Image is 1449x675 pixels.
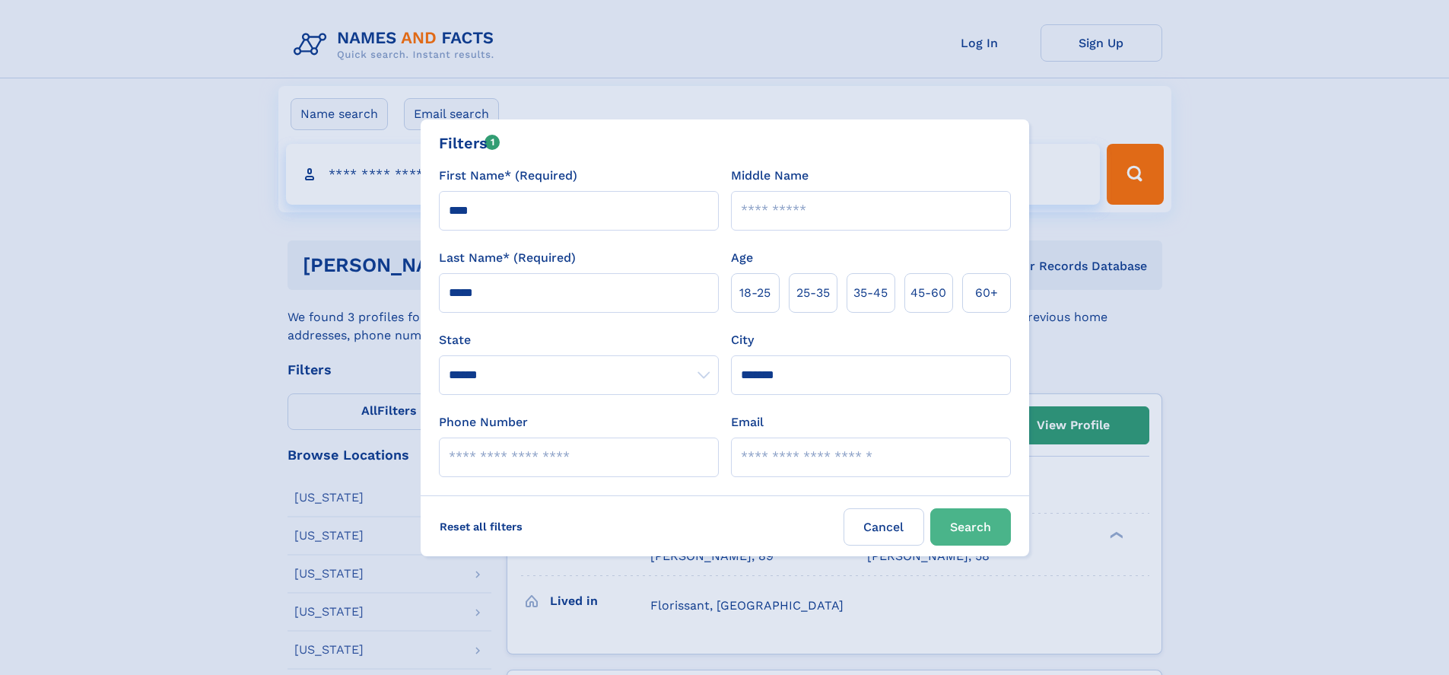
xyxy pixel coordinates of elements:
[430,508,532,545] label: Reset all filters
[930,508,1011,546] button: Search
[853,284,888,302] span: 35‑45
[439,132,500,154] div: Filters
[739,284,771,302] span: 18‑25
[975,284,998,302] span: 60+
[731,167,809,185] label: Middle Name
[844,508,924,546] label: Cancel
[439,167,577,185] label: First Name* (Required)
[731,331,754,349] label: City
[439,413,528,431] label: Phone Number
[439,249,576,267] label: Last Name* (Required)
[910,284,946,302] span: 45‑60
[796,284,830,302] span: 25‑35
[439,331,719,349] label: State
[731,413,764,431] label: Email
[731,249,753,267] label: Age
